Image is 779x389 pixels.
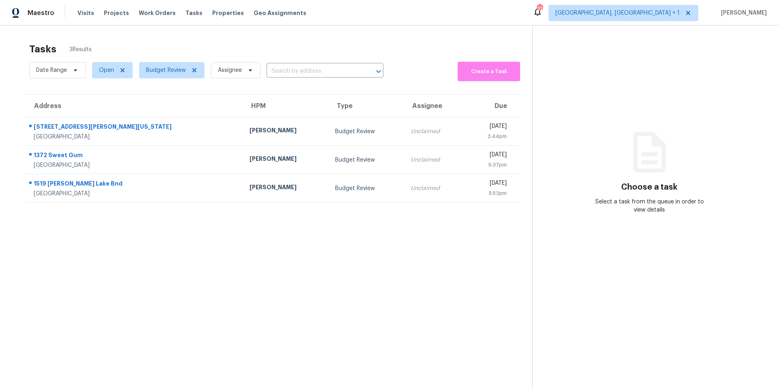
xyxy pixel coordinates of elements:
span: [GEOGRAPHIC_DATA], [GEOGRAPHIC_DATA] + 1 [555,9,680,17]
div: [DATE] [471,179,507,189]
span: Tasks [185,10,202,16]
input: Search by address [267,65,361,78]
div: 37 [537,5,542,13]
div: 1519 [PERSON_NAME] Lake Bnd [34,179,237,190]
div: [GEOGRAPHIC_DATA] [34,190,237,198]
div: Budget Review [335,128,398,136]
div: [PERSON_NAME] [250,183,322,193]
span: Open [99,66,114,74]
th: Assignee [404,95,464,117]
th: Type [329,95,404,117]
span: Visits [77,9,94,17]
div: Budget Review [335,156,398,164]
span: 3 Results [69,45,92,54]
div: [GEOGRAPHIC_DATA] [34,133,237,141]
span: Create a Task [462,67,516,76]
th: Due [464,95,519,117]
div: Unclaimed [411,128,458,136]
span: Projects [104,9,129,17]
div: Unclaimed [411,156,458,164]
span: Assignee [218,66,242,74]
div: [PERSON_NAME] [250,155,322,165]
span: Properties [212,9,244,17]
div: 5:37pm [471,161,507,169]
span: Maestro [28,9,54,17]
div: [DATE] [471,122,507,132]
div: [DATE] [471,151,507,161]
span: Date Range [36,66,67,74]
button: Open [373,66,384,77]
th: HPM [243,95,329,117]
div: Select a task from the queue in order to view details [591,198,708,214]
span: Budget Review [146,66,186,74]
th: Address [26,95,243,117]
div: 2:44pm [471,132,507,140]
div: [PERSON_NAME] [250,126,322,136]
div: Budget Review [335,184,398,192]
span: Work Orders [139,9,176,17]
div: [STREET_ADDRESS][PERSON_NAME][US_STATE] [34,123,237,133]
div: [GEOGRAPHIC_DATA] [34,161,237,169]
button: Create a Task [458,62,520,81]
h2: Tasks [29,45,56,53]
div: Unclaimed [411,184,458,192]
span: Geo Assignments [254,9,306,17]
div: 1372 Sweet Gum [34,151,237,161]
span: [PERSON_NAME] [718,9,767,17]
h3: Choose a task [621,183,678,191]
div: 5:52pm [471,189,507,197]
